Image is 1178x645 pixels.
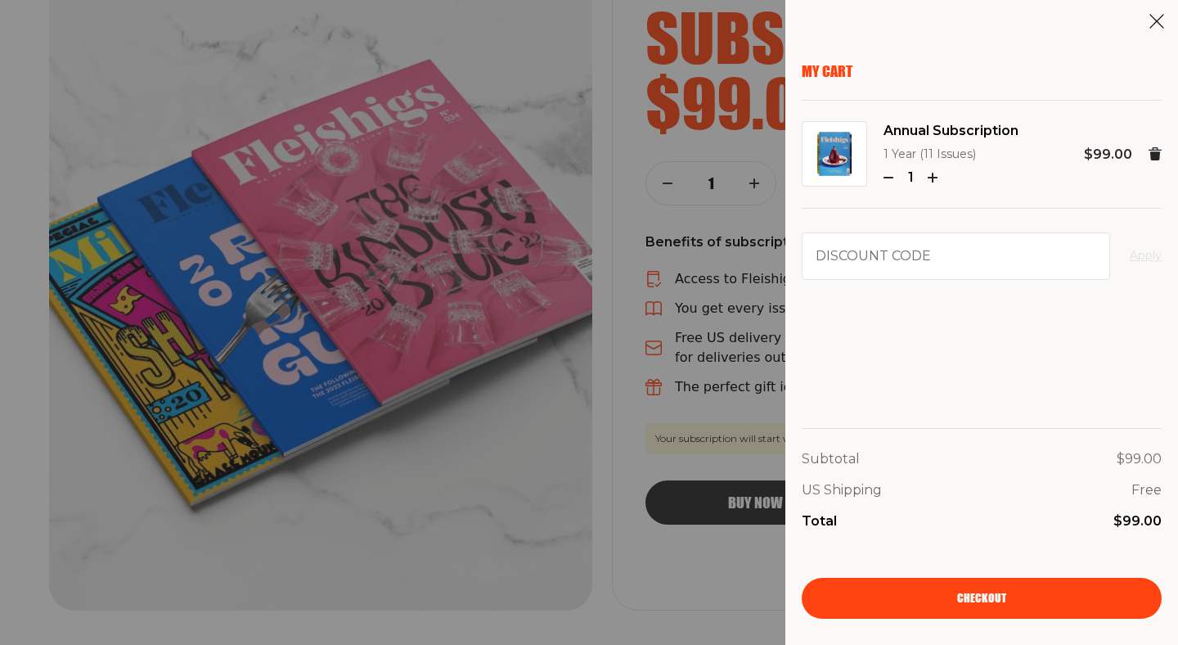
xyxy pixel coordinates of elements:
[802,511,837,532] p: Total
[1130,246,1162,266] button: Apply
[900,167,921,188] p: 1
[1117,449,1162,470] p: $99.00
[883,145,1018,165] p: 1 Year (11 Issues)
[802,578,1162,619] a: Checkout
[802,480,882,501] p: US Shipping
[1084,144,1132,165] p: $99.00
[802,62,1162,80] p: My Cart
[817,132,852,176] img: Annual Subscription Image
[957,593,1006,604] span: Checkout
[802,449,860,470] p: Subtotal
[802,232,1110,280] input: Discount code
[1131,480,1162,501] p: Free
[1113,511,1162,532] p: $99.00
[883,120,1018,142] a: Annual Subscription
